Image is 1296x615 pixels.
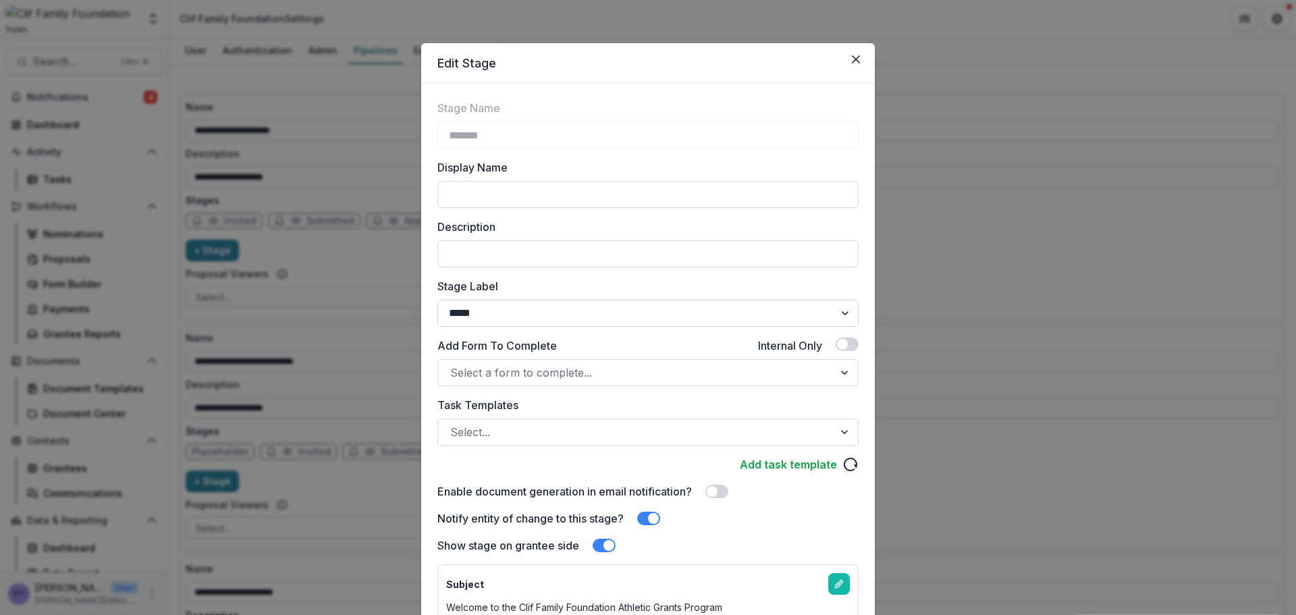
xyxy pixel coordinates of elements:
button: Close [845,49,867,70]
p: Subject [446,577,484,591]
label: Description [437,219,850,235]
svg: reload [842,456,859,473]
label: Add Form To Complete [437,338,557,354]
label: Internal Only [758,338,822,354]
label: Task Templates [437,397,850,413]
header: Edit Stage [421,43,875,84]
label: Enable document generation in email notification? [437,483,692,500]
a: edit-email-template [828,573,850,595]
label: Stage Name [437,100,500,116]
label: Show stage on grantee side [437,537,579,554]
label: Notify entity of change to this stage? [437,510,624,527]
label: Display Name [437,159,850,176]
a: Add task template [740,456,837,473]
p: Welcome to the Clif Family Foundation Athletic Grants Program [446,600,722,614]
label: Stage Label [437,278,850,294]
